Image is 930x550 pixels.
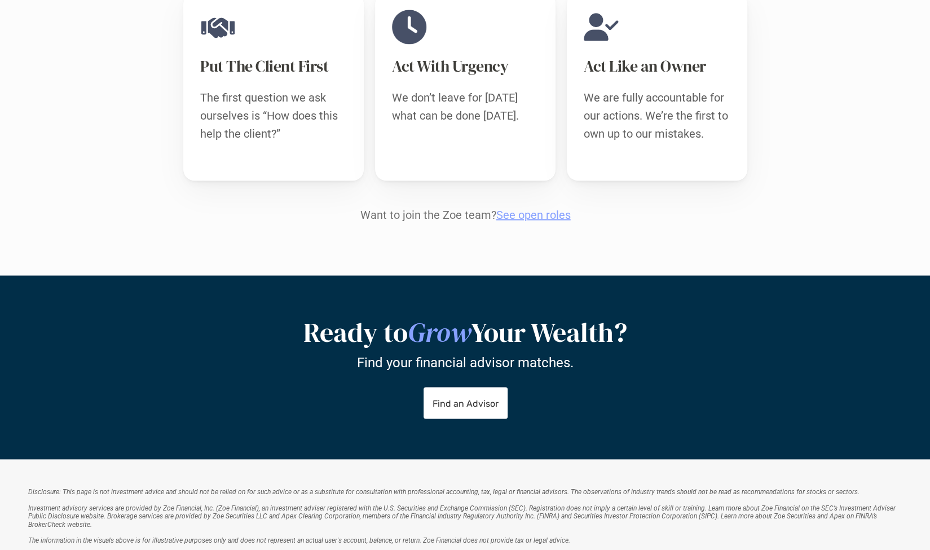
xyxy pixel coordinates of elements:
[496,208,570,221] a: See open roles
[423,387,507,419] a: Find an Advisor
[408,313,471,350] em: Grow
[28,487,860,495] em: Disclosure: This page is not investment advice and should not be relied on for such advice or as ...
[28,536,570,544] em: The information in the visuals above is for illustrative purposes only and does not represent an ...
[183,316,747,349] h2: Ready to Your Wealth?
[200,89,347,143] p: The first question we ask ourselves is “How does this help the client?”
[392,55,539,77] h3: Act With Urgency
[584,55,730,77] h3: Act Like an Owner
[28,504,897,528] em: Investment advisory services are provided by Zoe Financial, Inc. (Zoe Financial), an investment a...
[584,89,730,143] p: We are fully accountable for our actions. We’re the first to own up to our mistakes.
[183,208,747,221] p: Want to join the Zoe team?
[432,397,498,408] p: Find an Advisor
[357,354,574,370] p: Find your financial advisor matches.
[200,55,347,77] h3: Put The Client First
[392,89,539,125] p: We don’t leave for [DATE] what can be done [DATE].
